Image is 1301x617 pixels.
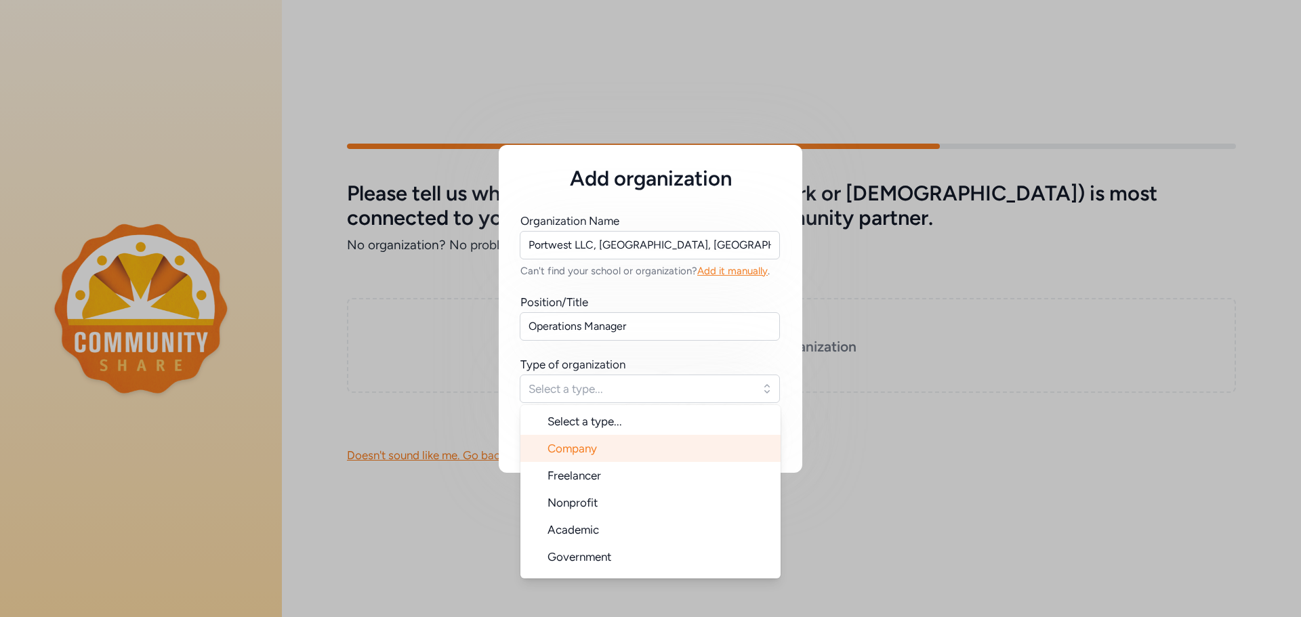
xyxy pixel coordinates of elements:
span: Academic [548,523,599,536]
div: Type of organization [520,356,625,373]
span: Nonprofit [548,496,598,509]
ul: Select a type... [520,405,781,578]
span: Company [548,442,597,455]
button: Select a type... [520,375,780,403]
div: Organization Name [520,213,619,229]
h5: Add organization [520,167,781,191]
div: Position/Title [520,294,588,310]
span: Freelancer [548,469,601,482]
span: Add it manually [697,265,768,277]
span: Other [548,577,577,591]
span: Select a type... [548,413,770,429]
span: Select a type... [529,381,752,397]
span: Government [548,550,611,563]
div: Can't find your school or organization? . [520,264,781,278]
input: Enter a name or address [520,231,780,259]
